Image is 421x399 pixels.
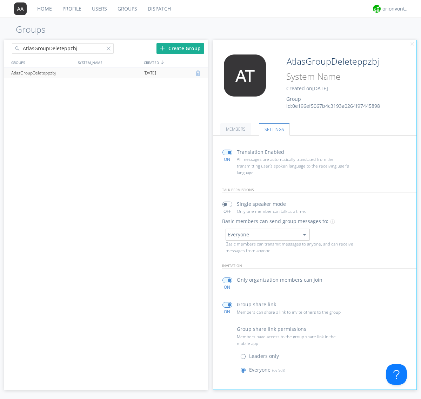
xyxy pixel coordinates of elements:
div: AtlasGroupDeleteppzbj [9,68,75,78]
div: ON [219,309,235,315]
p: Basic members can send group messages to: [222,217,328,225]
a: SETTINGS [259,123,290,136]
p: Members can share a link to invite others to the group [237,309,349,315]
img: 373638.png [219,54,271,97]
div: SYSTEM_NAME [76,57,142,67]
div: OFF [219,208,235,214]
input: System Name [284,70,397,83]
p: Group share link [237,301,276,308]
div: CREATED [142,57,208,67]
p: invitation [222,263,417,269]
span: (default) [270,368,285,373]
img: 373638.png [14,2,27,15]
a: AtlasGroupDeleteppzbj[DATE] [4,68,208,78]
iframe: Toggle Customer Support [386,364,407,385]
div: ON [219,284,235,290]
p: Single speaker mode [237,200,286,208]
span: [DATE] [143,68,156,78]
p: Translation Enabled [237,148,284,156]
a: MEMBERS [220,123,251,135]
div: orionvontas+atlas+automation+org2 [382,5,409,12]
span: [DATE] [312,85,328,92]
div: ON [219,156,235,162]
p: All messages are automatically translated from the transmitting user’s spoken language to the rec... [237,156,349,176]
p: Everyone [249,366,285,374]
span: Group Id: 0e196ef5067b4c3193a0264f97445898 [286,96,380,109]
button: Everyone [226,229,310,241]
p: talk permissions [222,187,417,193]
p: Group share link permissions [237,325,306,333]
p: Only one member can talk at a time. [237,208,349,215]
input: Group Name [284,54,397,68]
img: cancel.svg [410,42,415,47]
img: plus.svg [160,46,165,51]
p: Basic members can transmit messages to anyone, and can receive messages from anyone. [226,241,357,254]
input: Search groups [12,43,114,54]
span: Created on [286,85,328,92]
div: GROUPS [9,57,74,67]
div: Create Group [156,43,204,54]
p: Only organization members can join [237,276,322,284]
img: 29d36aed6fa347d5a1537e7736e6aa13 [373,5,381,13]
p: Members have access to the group share link in the mobile app [237,333,349,347]
p: Leaders only [249,352,279,360]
